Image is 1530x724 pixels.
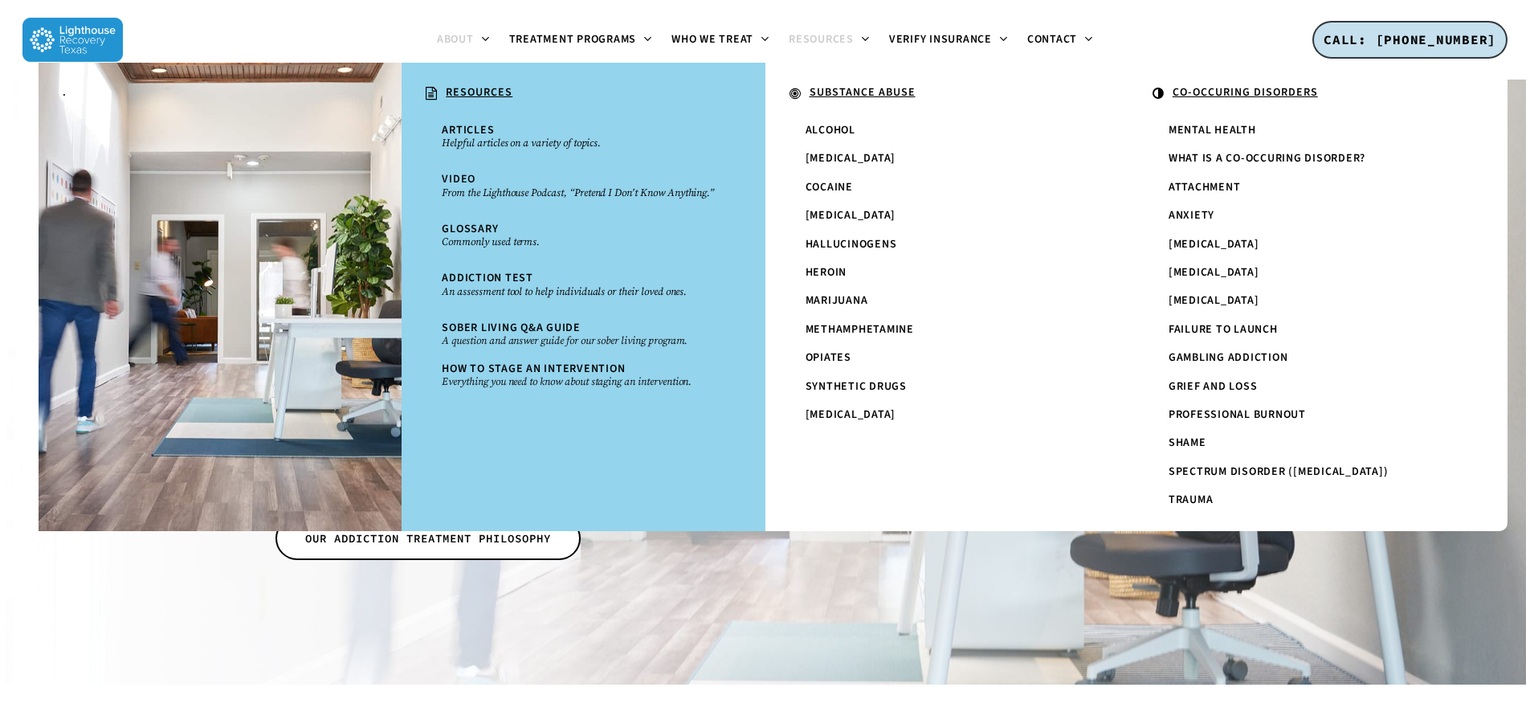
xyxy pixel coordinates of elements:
a: Hallucinogens [798,231,1096,259]
a: RESOURCES [418,79,749,109]
a: GlossaryCommonly used terms. [434,215,732,256]
span: Glossary [442,221,498,237]
span: Synthetic Drugs [806,378,907,395]
span: About [437,31,474,47]
span: . [63,84,67,100]
small: Commonly used terms. [442,235,724,248]
a: Marijuana [798,287,1096,315]
a: ArticlesHelpful articles on a variety of topics. [434,117,732,157]
a: Opiates [798,344,1096,372]
a: Methamphetamine [798,316,1096,344]
u: SUBSTANCE ABUSE [810,84,916,100]
a: Mental Health [1161,117,1459,145]
a: Resources [779,34,879,47]
span: Opiates [806,350,851,366]
a: VideoFrom the Lighthouse Podcast, “Pretend I Don’t Know Anything.” [434,166,732,207]
a: Failure to Launch [1161,316,1459,344]
a: Who We Treat [662,34,779,47]
span: Spectrum Disorder ([MEDICAL_DATA]) [1169,464,1389,480]
img: Lighthouse Recovery Texas [22,18,123,62]
u: CO-OCCURING DISORDERS [1173,84,1318,100]
a: Attachment [1161,174,1459,202]
a: Anxiety [1161,202,1459,230]
a: [MEDICAL_DATA] [798,145,1096,173]
span: [MEDICAL_DATA] [1169,236,1259,252]
span: How To Stage An Intervention [442,361,625,377]
a: [MEDICAL_DATA] [798,401,1096,429]
a: CALL: [PHONE_NUMBER] [1312,21,1508,59]
a: Shame [1161,429,1459,457]
span: Alcohol [806,122,855,138]
span: Treatment Programs [509,31,637,47]
span: OUR ADDICTION TREATMENT PHILOSOPHY [305,530,551,546]
a: Grief and Loss [1161,373,1459,401]
span: Resources [789,31,854,47]
a: About [427,34,500,47]
span: Trauma [1169,492,1214,508]
span: [MEDICAL_DATA] [806,150,896,166]
span: Addiction Test [442,270,533,286]
small: Everything you need to know about staging an intervention. [442,375,724,388]
a: Synthetic Drugs [798,373,1096,401]
span: [MEDICAL_DATA] [806,407,896,423]
span: Sober Living Q&A Guide [442,320,581,336]
a: CO-OCCURING DISORDERS [1144,79,1475,109]
span: Failure to Launch [1169,321,1278,337]
span: [MEDICAL_DATA] [1169,292,1259,309]
span: Anxiety [1169,207,1214,223]
span: Articles [442,122,494,138]
span: Verify Insurance [889,31,992,47]
a: [MEDICAL_DATA] [1161,259,1459,287]
span: CALL: [PHONE_NUMBER] [1324,31,1496,47]
span: Marijuana [806,292,868,309]
small: A question and answer guide for our sober living program. [442,334,724,347]
a: [MEDICAL_DATA] [1161,287,1459,315]
a: Verify Insurance [879,34,1018,47]
a: Professional Burnout [1161,401,1459,429]
span: [MEDICAL_DATA] [806,207,896,223]
span: Professional Burnout [1169,407,1306,423]
a: How To Stage An InterventionEverything you need to know about staging an intervention. [434,355,732,396]
span: Video [442,171,475,187]
span: Attachment [1169,179,1241,195]
a: Alcohol [798,117,1096,145]
span: Mental Health [1169,122,1256,138]
span: Who We Treat [671,31,753,47]
a: Heroin [798,259,1096,287]
a: SUBSTANCE ABUSE [781,79,1112,109]
a: What is a Co-Occuring Disorder? [1161,145,1459,173]
span: Gambling Addiction [1169,350,1288,366]
span: Methamphetamine [806,321,914,337]
a: Gambling Addiction [1161,344,1459,372]
a: Spectrum Disorder ([MEDICAL_DATA]) [1161,458,1459,486]
a: [MEDICAL_DATA] [798,202,1096,230]
span: [MEDICAL_DATA] [1169,264,1259,280]
a: Treatment Programs [500,34,663,47]
span: Grief and Loss [1169,378,1258,395]
small: An assessment tool to help individuals or their loved ones. [442,285,724,298]
span: Contact [1027,31,1077,47]
a: Trauma [1161,486,1459,514]
span: Cocaine [806,179,853,195]
small: From the Lighthouse Podcast, “Pretend I Don’t Know Anything.” [442,186,724,199]
a: . [55,79,386,107]
a: Addiction TestAn assessment tool to help individuals or their loved ones. [434,264,732,305]
small: Helpful articles on a variety of topics. [442,137,724,149]
u: RESOURCES [446,84,512,100]
a: OUR ADDICTION TREATMENT PHILOSOPHY [275,517,581,560]
a: Contact [1018,34,1103,47]
span: What is a Co-Occuring Disorder? [1169,150,1365,166]
span: Hallucinogens [806,236,897,252]
span: Shame [1169,435,1206,451]
a: [MEDICAL_DATA] [1161,231,1459,259]
span: Heroin [806,264,847,280]
a: Sober Living Q&A GuideA question and answer guide for our sober living program. [434,314,732,355]
a: Cocaine [798,174,1096,202]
